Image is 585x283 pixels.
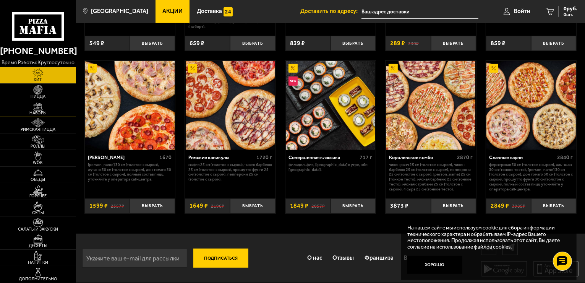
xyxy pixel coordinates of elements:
[331,198,376,213] button: Выбрать
[359,248,399,268] a: Франшиза
[390,203,408,209] span: 3873 ₽
[230,198,275,213] button: Выбрать
[360,154,373,161] span: 717 г
[88,155,157,160] div: [PERSON_NAME]
[88,163,172,182] p: [PERSON_NAME] 30 см (толстое с сыром), Лучано 30 см (толстое с сыром), Дон Томаго 30 см (толстое ...
[89,40,104,46] span: 549 ₽
[408,40,419,46] s: 330 ₽
[457,154,473,161] span: 2870 г
[193,249,248,268] button: Подписаться
[331,36,376,51] button: Выбрать
[564,12,577,17] span: 0 шт.
[285,61,376,150] a: АкционныйНовинкаСовершенная классика
[531,198,576,213] button: Выбрать
[190,203,208,209] span: 1649 ₽
[327,248,360,268] a: Отзывы
[288,155,358,160] div: Совершенная классика
[211,203,224,209] s: 2196 ₽
[130,198,175,213] button: Выбрать
[386,61,476,150] a: АкционныйКоролевское комбо
[224,7,233,16] img: 15daf4d41897b9f0e9f617042186c801.svg
[185,61,275,150] a: АкционныйРимские каникулы
[531,36,576,51] button: Выбрать
[82,249,187,268] input: Укажите ваш e-mail для рассылки
[186,61,275,150] img: Римские каникулы
[288,76,298,86] img: Новинка
[486,61,577,150] a: АкционныйСлавные парни
[188,64,197,73] img: Акционный
[91,8,148,14] span: [GEOGRAPHIC_DATA]
[389,64,398,73] img: Акционный
[190,40,204,46] span: 659 ₽
[386,61,476,150] img: Королевское комбо
[88,64,97,73] img: Акционный
[197,8,222,14] span: Доставка
[286,61,375,150] img: Совершенная классика
[489,155,555,160] div: Славные парни
[302,248,327,268] a: О нас
[288,163,372,172] p: Филадельфия, [GEOGRAPHIC_DATA] в угре, Эби [GEOGRAPHIC_DATA].
[389,163,473,192] p: Чикен Ранч 25 см (толстое с сыром), Чикен Барбекю 25 см (толстое с сыром), Пепперони 25 см (толст...
[486,61,576,150] img: Славные парни
[188,163,272,182] p: Мафия 25 см (толстое с сыром), Чикен Барбекю 25 см (толстое с сыром), Прошутто Фунги 25 см (толст...
[431,198,476,213] button: Выбрать
[491,40,506,46] span: 859 ₽
[130,36,175,51] button: Выбрать
[159,154,172,161] span: 1670
[491,203,509,209] span: 2849 ₽
[188,155,254,160] div: Римские каникулы
[407,256,462,274] button: Хорошо
[564,6,577,11] span: 0 руб.
[489,64,498,73] img: Акционный
[85,61,175,150] img: Хет Трик
[311,203,325,209] s: 2057 ₽
[230,36,275,51] button: Выбрать
[512,203,525,209] s: 3985 ₽
[361,5,478,19] input: Ваш адрес доставки
[399,248,435,268] a: Вакансии
[89,203,108,209] span: 1599 ₽
[489,163,573,192] p: Фермерская 30 см (толстое с сыром), Аль-Шам 30 см (тонкое тесто), [PERSON_NAME] 30 см (толстое с ...
[290,203,308,209] span: 1849 ₽
[407,224,566,250] p: На нашем сайте мы используем cookie для сбора информации технического характера и обрабатываем IP...
[557,154,573,161] span: 2840 г
[85,61,175,150] a: АкционныйХет Трик
[256,154,272,161] span: 1720 г
[111,203,124,209] s: 2357 ₽
[290,40,305,46] span: 839 ₽
[389,155,455,160] div: Королевское комбо
[390,40,405,46] span: 289 ₽
[431,36,476,51] button: Выбрать
[300,8,361,14] span: Доставить по адресу:
[162,8,183,14] span: Акции
[288,64,298,73] img: Акционный
[514,8,530,14] span: Войти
